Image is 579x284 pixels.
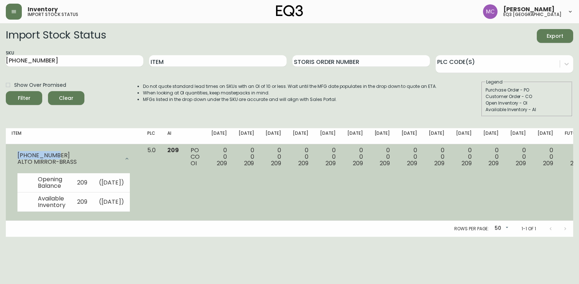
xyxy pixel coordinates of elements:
span: Show Over Promised [14,81,66,89]
span: 209 [380,159,390,167]
th: [DATE] [314,128,342,144]
th: [DATE] [532,128,559,144]
div: 0 0 [375,147,390,167]
legend: Legend [486,79,503,85]
div: 0 0 [402,147,417,167]
span: Export [543,32,567,41]
th: Item [6,128,141,144]
div: 0 0 [456,147,472,167]
td: ( [DATE] ) [93,192,130,211]
span: 209 [462,159,472,167]
div: 0 0 [293,147,308,167]
span: 209 [244,159,254,167]
div: Purchase Order - PO [486,87,568,93]
td: 5.0 [141,144,161,221]
li: Do not quote standard lead times on SKUs with an OI of 10 or less. Wait until the MFG date popula... [143,83,437,90]
h5: import stock status [28,12,78,17]
div: 0 0 [320,147,336,167]
td: ( [DATE] ) [93,173,130,192]
th: [DATE] [342,128,369,144]
span: 209 [167,146,179,154]
div: 0 0 [510,147,526,167]
div: Customer Order - CO [486,93,568,100]
span: [PERSON_NAME] [503,7,555,12]
li: When looking at OI quantities, keep masterpacks in mind. [143,90,437,96]
div: 0 0 [538,147,553,167]
th: [DATE] [260,128,287,144]
button: Export [537,29,573,43]
td: 209 [71,192,93,211]
th: [DATE] [423,128,450,144]
p: 1-1 of 1 [522,226,536,232]
h5: eq3 [GEOGRAPHIC_DATA] [503,12,562,17]
div: Open Inventory - OI [486,100,568,106]
span: Inventory [28,7,58,12]
div: 0 0 [265,147,281,167]
div: PO CO [191,147,200,167]
th: [DATE] [450,128,478,144]
th: [DATE] [233,128,260,144]
h2: Import Stock Status [6,29,106,43]
p: Rows per page: [454,226,489,232]
li: MFGs listed in the drop down under the SKU are accurate and will align with Sales Portal. [143,96,437,103]
span: 209 [488,159,499,167]
div: ALTO MIRROR-BRASS [17,159,120,165]
div: [PHONE_NUMBER] [17,152,120,159]
th: AI [161,128,185,144]
img: logo [276,5,303,17]
span: OI [191,159,197,167]
span: 209 [516,159,526,167]
span: 209 [407,159,417,167]
td: Opening Balance [32,173,71,192]
span: Clear [54,94,79,103]
div: 0 0 [211,147,227,167]
td: Available Inventory [32,192,71,211]
th: [DATE] [396,128,423,144]
div: 0 0 [429,147,444,167]
span: 209 [326,159,336,167]
div: [PHONE_NUMBER]ALTO MIRROR-BRASS [12,147,136,170]
span: 209 [298,159,308,167]
span: 209 [434,159,444,167]
th: [DATE] [287,128,314,144]
span: 209 [271,159,281,167]
th: PLC [141,128,161,144]
div: 50 [492,223,510,235]
span: 209 [353,159,363,167]
div: Available Inventory - AI [486,106,568,113]
div: 0 0 [347,147,363,167]
div: 0 0 [239,147,254,167]
div: 0 0 [483,147,499,167]
button: Filter [6,91,42,105]
span: 209 [217,159,227,167]
th: [DATE] [504,128,532,144]
th: [DATE] [369,128,396,144]
button: Clear [48,91,84,105]
th: [DATE] [478,128,505,144]
td: 209 [71,173,93,192]
img: 6dbdb61c5655a9a555815750a11666cc [483,4,498,19]
span: 209 [543,159,553,167]
th: [DATE] [205,128,233,144]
